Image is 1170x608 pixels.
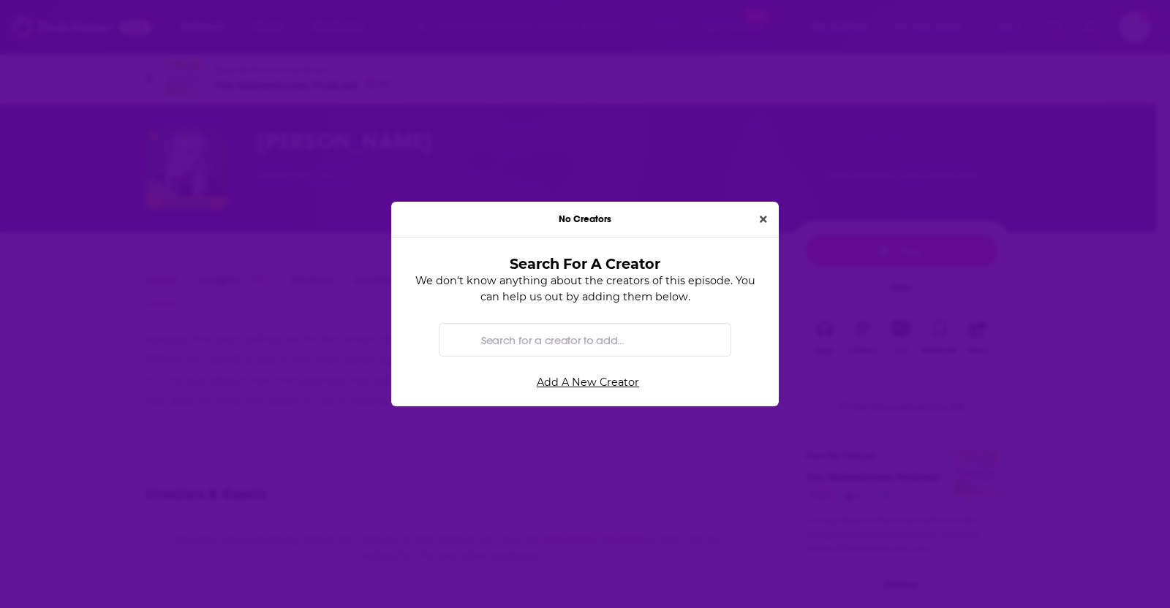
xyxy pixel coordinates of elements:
h3: Search For A Creator [432,255,738,273]
div: No Creators [391,202,779,237]
input: Search for a creator to add... [475,323,719,356]
p: We don't know anything about the creators of this episode. You can help us out by adding them below. [409,273,761,305]
button: Close [754,211,773,228]
div: Search by entity type [439,323,731,357]
a: Add A New Creator [415,365,761,398]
